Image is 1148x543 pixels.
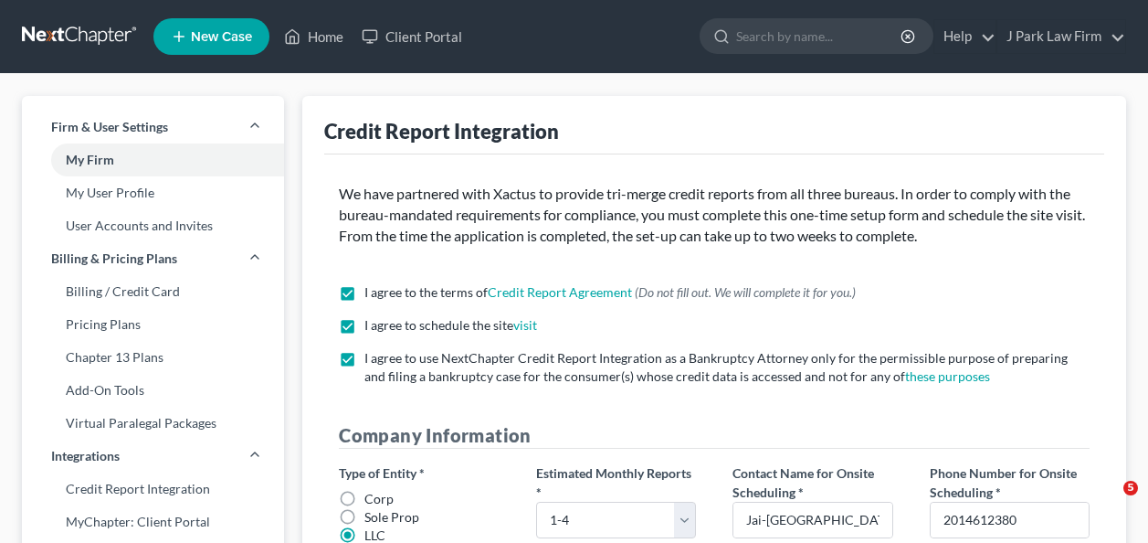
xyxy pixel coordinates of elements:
[930,465,1077,500] span: Phone Number for Onsite Scheduling
[324,118,559,144] div: Credit Report Integration
[22,407,284,440] a: Virtual Paralegal Packages
[364,350,1068,384] span: I agree to use NextChapter Credit Report Integration as a Bankruptcy Attorney only for the permis...
[635,284,856,300] span: (Do not fill out. We will complete it for you.)
[22,242,284,275] a: Billing & Pricing Plans
[22,275,284,308] a: Billing / Credit Card
[22,374,284,407] a: Add-On Tools
[22,176,284,209] a: My User Profile
[364,284,488,300] span: I agree to the terms of
[22,308,284,341] a: Pricing Plans
[22,473,284,506] a: Credit Report Integration
[905,368,990,384] a: these purposes
[536,465,691,481] span: Estimated Monthly Reports
[353,20,471,53] a: Client Portal
[22,209,284,242] a: User Accounts and Invites
[275,20,353,53] a: Home
[732,465,874,500] span: Contact Name for Onsite Scheduling
[22,341,284,374] a: Chapter 13 Plans
[736,19,903,53] input: Search by name...
[364,317,513,333] span: I agree to schedule the site
[22,440,284,473] a: Integrations
[22,506,284,538] a: MyChapter: Client Portal
[1123,481,1138,495] span: 5
[51,250,177,268] span: Billing & Pricing Plans
[733,503,891,538] input: --
[22,111,284,144] a: Firm & User Settings
[513,317,537,333] a: visit
[339,422,1090,449] h4: Company Information
[931,503,1089,538] input: --
[364,509,419,525] span: Sole Prop
[488,284,632,300] a: Credit Report Agreement
[22,144,284,176] a: My Firm
[934,20,995,53] a: Help
[51,118,168,136] span: Firm & User Settings
[191,30,252,44] span: New Case
[364,527,385,543] span: LLC
[364,491,394,506] span: Corp
[339,465,416,481] span: Type of Entity
[997,20,1125,53] a: J Park Law Firm
[51,447,120,465] span: Integrations
[1086,481,1130,525] iframe: Intercom live chat
[339,184,1090,247] p: We have partnered with Xactus to provide tri-merge credit reports from all three bureaus. In orde...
